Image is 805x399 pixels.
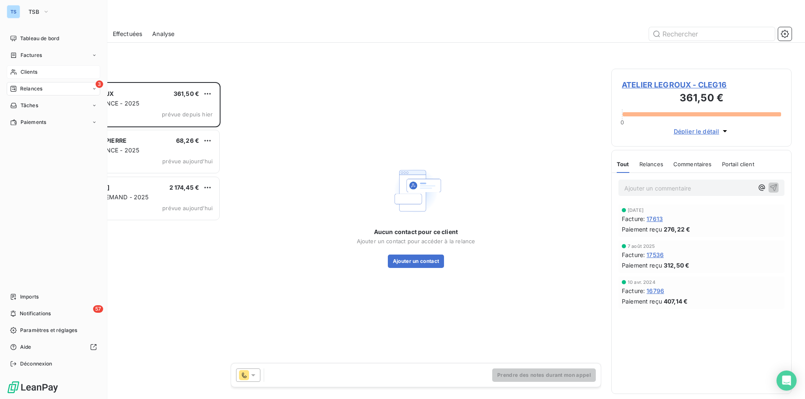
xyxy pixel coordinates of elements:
[492,368,596,382] button: Prendre des notes durant mon appel
[162,111,213,118] span: prévue depuis hier
[374,228,458,236] span: Aucun contact pour ce client
[169,184,200,191] span: 2 174,45 €
[628,244,655,249] span: 7 août 2025
[622,214,645,223] span: Facture :
[21,118,46,126] span: Paiements
[664,297,688,306] span: 407,14 €
[152,30,174,38] span: Analyse
[21,102,38,109] span: Tâches
[7,340,100,354] a: Aide
[40,82,221,399] div: grid
[673,161,712,167] span: Commentaires
[7,5,20,18] div: TS
[20,35,59,42] span: Tableau de bord
[622,79,781,90] span: ATELIER LEGROUX - CLEG16
[20,343,31,351] span: Aide
[664,225,690,234] span: 276,22 €
[162,205,213,211] span: prévue aujourd’hui
[162,158,213,165] span: prévue aujourd’hui
[621,119,624,126] span: 0
[664,261,689,270] span: 312,50 €
[617,161,629,167] span: Tout
[113,30,143,38] span: Effectuées
[622,261,662,270] span: Paiement reçu
[96,80,103,88] span: 3
[20,293,39,301] span: Imports
[357,238,475,245] span: Ajouter un contact pour accéder à la relance
[628,280,655,285] span: 10 avr. 2024
[176,137,199,144] span: 68,26 €
[622,250,645,259] span: Facture :
[20,327,77,334] span: Paramètres et réglages
[622,286,645,295] span: Facture :
[20,310,51,317] span: Notifications
[639,161,663,167] span: Relances
[628,208,644,213] span: [DATE]
[20,360,52,368] span: Déconnexion
[7,381,59,394] img: Logo LeanPay
[389,164,443,218] img: Empty state
[647,286,664,295] span: 16796
[622,225,662,234] span: Paiement reçu
[622,297,662,306] span: Paiement reçu
[93,305,103,313] span: 57
[671,126,732,136] button: Déplier le détail
[29,8,39,15] span: TSB
[647,250,664,259] span: 17536
[647,214,663,223] span: 17613
[388,255,444,268] button: Ajouter un contact
[21,68,37,76] span: Clients
[722,161,754,167] span: Portail client
[174,90,199,97] span: 361,50 €
[21,51,42,59] span: Factures
[20,85,42,93] span: Relances
[649,27,775,41] input: Rechercher
[622,90,781,107] h3: 361,50 €
[674,127,719,136] span: Déplier le détail
[776,371,797,391] div: Open Intercom Messenger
